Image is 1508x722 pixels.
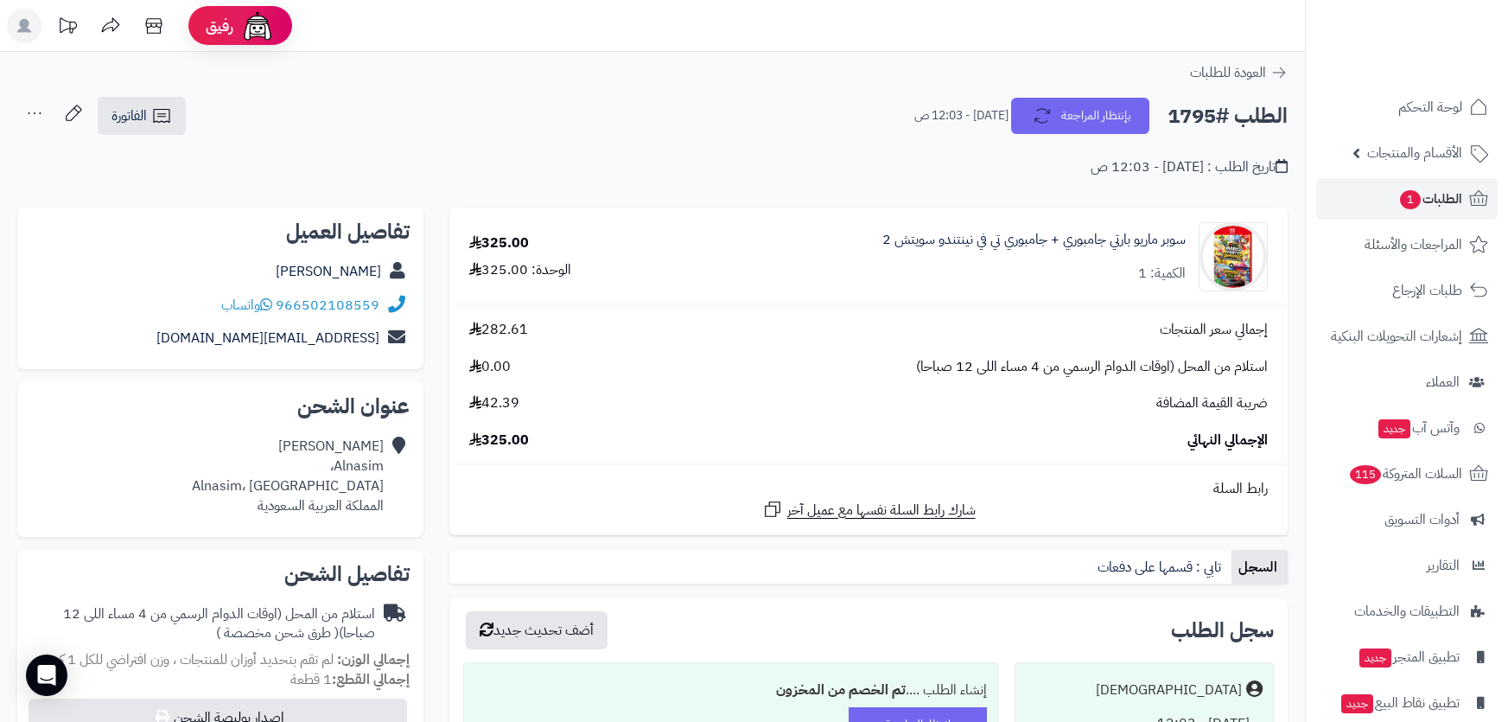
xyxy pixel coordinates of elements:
div: 325.00 [469,233,529,253]
div: الكمية: 1 [1138,264,1186,284]
h3: سجل الطلب [1171,620,1274,641]
img: ai-face.png [240,9,275,43]
div: إنشاء الطلب .... [474,674,987,707]
h2: تفاصيل العميل [31,221,410,242]
img: 1756574470-81icah1InTL._AC_SL1500_-90x90.jpg [1199,222,1267,291]
h2: الطلب #1795 [1168,99,1288,134]
span: العملاء [1426,370,1460,394]
a: 966502108559 [276,295,379,316]
span: ضريبة القيمة المضافة [1156,393,1268,413]
span: لم تقم بتحديد أوزان للمنتجات ، وزن افتراضي للكل 1 كجم [41,649,334,670]
span: 325.00 [469,431,529,450]
b: تم الخصم من المخزون [776,680,906,700]
span: 0.00 [469,357,511,377]
a: العودة للطلبات [1190,62,1288,83]
div: تاريخ الطلب : [DATE] - 12:03 ص [1091,157,1288,177]
h2: عنوان الشحن [31,396,410,417]
button: بإنتظار المراجعة [1011,98,1149,134]
h2: تفاصيل الشحن [31,564,410,585]
span: 115 [1350,465,1382,485]
div: رابط السلة [456,479,1281,499]
strong: إجمالي القطع: [332,669,410,690]
span: وآتس آب [1377,416,1460,440]
span: جديد [1378,419,1410,438]
a: شارك رابط السلة نفسها مع عميل آخر [762,499,976,521]
a: تابي : قسمها على دفعات [1091,550,1231,585]
a: لوحة التحكم [1316,86,1498,128]
span: الإجمالي النهائي [1187,431,1268,450]
span: أدوات التسويق [1384,508,1460,532]
a: الطلبات1 [1316,178,1498,220]
a: [PERSON_NAME] [276,261,381,282]
button: أضف تحديث جديد [466,611,608,649]
span: الفاتورة [111,105,147,126]
span: تطبيق المتجر [1358,645,1460,669]
span: الأقسام والمنتجات [1367,141,1462,165]
a: تحديثات المنصة [46,9,89,48]
span: 42.39 [469,393,519,413]
a: وآتس آبجديد [1316,407,1498,449]
span: المراجعات والأسئلة [1365,233,1462,257]
div: [DEMOGRAPHIC_DATA] [1096,680,1242,700]
div: الوحدة: 325.00 [469,260,571,280]
a: التطبيقات والخدمات [1316,591,1498,632]
span: تطبيق نقاط البيع [1339,691,1460,715]
div: Open Intercom Messenger [26,655,67,696]
div: استلام من المحل (اوقات الدوام الرسمي من 4 مساء اللى 12 صباحا) [31,604,375,644]
span: إجمالي سعر المنتجات [1160,320,1268,340]
span: استلام من المحل (اوقات الدوام الرسمي من 4 مساء اللى 12 صباحا) [916,357,1268,377]
span: السلات المتروكة [1348,462,1462,486]
a: واتساب [221,295,272,316]
a: تطبيق المتجرجديد [1316,636,1498,678]
span: التقارير [1427,553,1460,578]
a: التقارير [1316,545,1498,586]
small: [DATE] - 12:03 ص [914,107,1009,125]
span: 1 [1400,190,1422,210]
a: المراجعات والأسئلة [1316,224,1498,265]
span: جديد [1359,649,1391,668]
span: طلبات الإرجاع [1392,278,1462,303]
span: شارك رابط السلة نفسها مع عميل آخر [787,501,976,521]
a: طلبات الإرجاع [1316,270,1498,311]
strong: إجمالي الوزن: [337,649,410,670]
span: لوحة التحكم [1398,95,1462,119]
a: أدوات التسويق [1316,499,1498,540]
span: جديد [1341,694,1373,713]
a: الفاتورة [98,97,186,135]
div: [PERSON_NAME] Alnasim، Alnasim، [GEOGRAPHIC_DATA] المملكة العربية السعودية [192,437,384,515]
span: إشعارات التحويلات البنكية [1331,324,1462,348]
span: رفيق [206,16,233,36]
a: السجل [1231,550,1288,585]
span: التطبيقات والخدمات [1354,599,1460,623]
a: [EMAIL_ADDRESS][DOMAIN_NAME] [156,328,379,348]
span: الطلبات [1398,187,1462,211]
span: 282.61 [469,320,528,340]
span: ( طرق شحن مخصصة ) [216,623,339,643]
a: العملاء [1316,361,1498,403]
img: logo-2.png [1390,40,1492,76]
a: إشعارات التحويلات البنكية [1316,316,1498,357]
span: العودة للطلبات [1190,62,1266,83]
small: 1 قطعة [290,669,410,690]
a: سوبر ماريو بارتي جامبوري + جامبوري تي في نينتندو سويتش 2 [882,230,1186,250]
a: السلات المتروكة115 [1316,453,1498,495]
